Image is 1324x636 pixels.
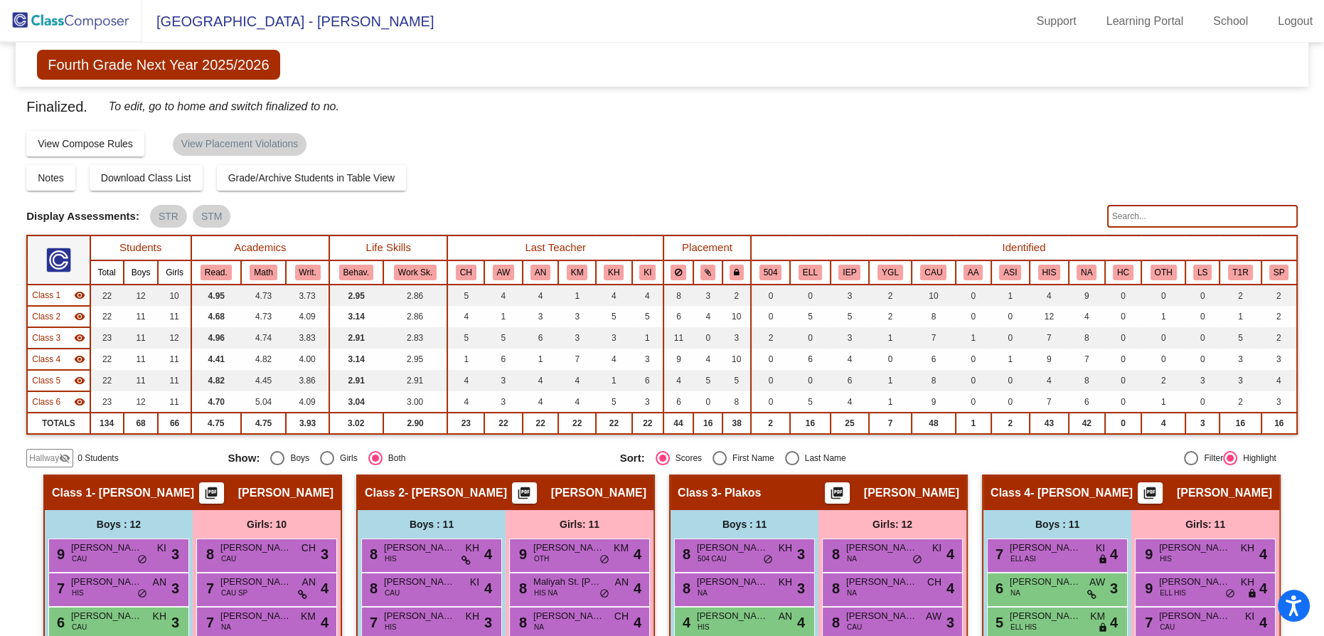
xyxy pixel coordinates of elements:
[286,391,329,413] td: 4.09
[38,172,64,184] span: Notes
[32,396,60,408] span: Class 6
[663,391,693,413] td: 6
[751,285,790,306] td: 0
[37,50,279,80] span: Fourth Grade Next Year 2025/2026
[1030,349,1069,370] td: 9
[124,413,159,434] td: 68
[339,265,373,280] button: Behav.
[956,370,991,391] td: 0
[790,391,831,413] td: 5
[241,306,286,327] td: 4.73
[447,413,484,434] td: 23
[722,285,751,306] td: 2
[1105,306,1142,327] td: 0
[286,349,329,370] td: 4.00
[831,285,869,306] td: 3
[596,370,632,391] td: 1
[663,349,693,370] td: 9
[632,285,663,306] td: 4
[1219,260,1261,285] th: Title/LAP Reading
[1219,285,1261,306] td: 2
[1219,391,1261,413] td: 2
[596,391,632,413] td: 5
[286,327,329,349] td: 3.83
[158,260,191,285] th: Girls
[201,265,232,280] button: Read.
[596,327,632,349] td: 3
[751,327,790,349] td: 2
[1269,265,1289,280] button: SP
[90,165,203,191] button: Download Class List
[991,260,1030,285] th: Asian
[74,375,85,386] mat-icon: visibility
[191,285,241,306] td: 4.95
[1228,265,1252,280] button: T1R
[124,260,159,285] th: Boys
[191,349,241,370] td: 4.41
[193,205,231,228] mat-chip: STM
[191,235,329,260] th: Academics
[158,370,191,391] td: 11
[484,327,523,349] td: 5
[790,327,831,349] td: 0
[1095,10,1195,33] a: Learning Portal
[1069,285,1105,306] td: 9
[329,306,383,327] td: 3.14
[1077,265,1096,280] button: NA
[632,260,663,285] th: Kaitlyn Ingram
[1141,349,1185,370] td: 0
[869,349,912,370] td: 0
[596,260,632,285] th: Kristi Harrison
[722,349,751,370] td: 10
[329,413,383,434] td: 3.02
[991,391,1030,413] td: 0
[956,349,991,370] td: 0
[329,370,383,391] td: 2.91
[1141,486,1158,506] mat-icon: picture_as_pdf
[1185,349,1219,370] td: 0
[831,327,869,349] td: 3
[286,285,329,306] td: 3.73
[516,486,533,506] mat-icon: picture_as_pdf
[912,260,956,285] th: Caucasion
[383,327,448,349] td: 2.83
[484,306,523,327] td: 1
[869,306,912,327] td: 2
[158,391,191,413] td: 11
[1261,391,1297,413] td: 3
[90,260,124,285] th: Total
[383,285,448,306] td: 2.86
[523,306,559,327] td: 3
[329,235,448,260] th: Life Skills
[383,413,448,434] td: 2.90
[456,265,476,280] button: CH
[596,306,632,327] td: 5
[912,370,956,391] td: 8
[693,391,722,413] td: 0
[26,131,144,157] button: View Compose Rules
[693,306,722,327] td: 4
[1069,260,1105,285] th: Native American
[484,349,523,370] td: 6
[912,391,956,413] td: 9
[596,349,632,370] td: 4
[632,327,663,349] td: 1
[1069,327,1105,349] td: 8
[956,327,991,349] td: 1
[799,265,822,280] button: ELL
[26,95,87,118] span: Finalized.
[912,285,956,306] td: 10
[90,349,124,370] td: 22
[32,332,60,344] span: Class 3
[1185,327,1219,349] td: 0
[693,370,722,391] td: 5
[963,265,983,280] button: AA
[124,349,159,370] td: 11
[1030,260,1069,285] th: Hispanic
[158,349,191,370] td: 11
[956,306,991,327] td: 0
[286,413,329,434] td: 3.93
[1185,285,1219,306] td: 0
[790,306,831,327] td: 5
[1261,327,1297,349] td: 2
